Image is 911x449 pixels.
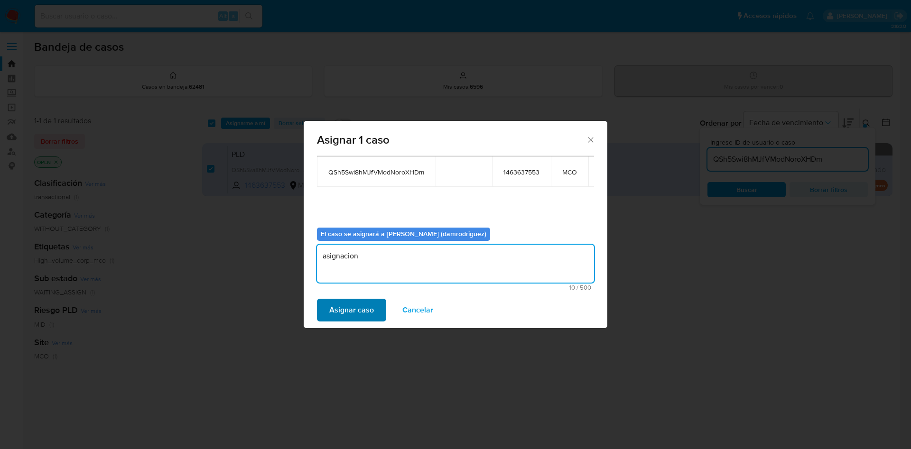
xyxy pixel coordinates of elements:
button: Cancelar [390,299,446,321]
textarea: asignacion [317,245,594,283]
span: MCO [562,168,577,176]
span: Máximo 500 caracteres [320,284,591,291]
b: El caso se asignará a [PERSON_NAME] (damrodriguez) [321,229,486,238]
span: Asignar 1 caso [317,134,586,146]
button: Asignar caso [317,299,386,321]
span: Cancelar [402,300,433,321]
button: Cerrar ventana [586,135,595,144]
div: assign-modal [304,121,607,328]
span: 1463637553 [503,168,539,176]
span: Asignar caso [329,300,374,321]
span: QSh5Swi8hMJfVModNoroXHDm [328,168,424,176]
